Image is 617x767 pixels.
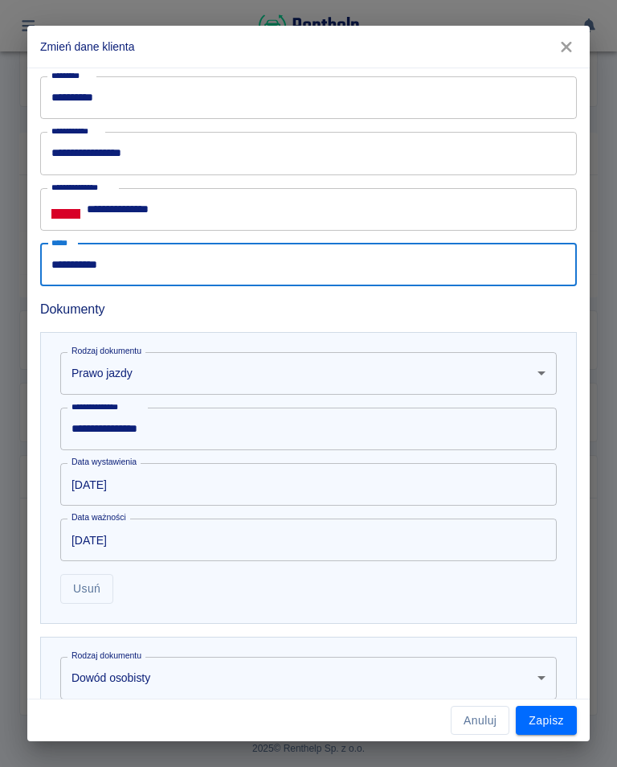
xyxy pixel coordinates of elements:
button: Anuluj [451,706,509,736]
label: Rodzaj dokumentu [72,650,141,662]
input: Choose date, selected date is 21 maj 2013 [60,463,545,506]
h6: Dokumenty [40,299,577,319]
label: Rodzaj dokumentu [72,345,141,357]
button: Zapisz [516,706,577,736]
input: Choose date, selected date is 21 maj 2028 [60,519,545,561]
button: Select country [51,197,80,221]
h2: Zmień dane klienta [27,26,590,68]
div: Prawo jazdy [60,352,557,395]
div: Dowód osobisty [60,657,557,699]
label: Data wystawienia [72,456,137,468]
label: Data ważności [72,511,126,523]
button: Usuń [60,574,113,604]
